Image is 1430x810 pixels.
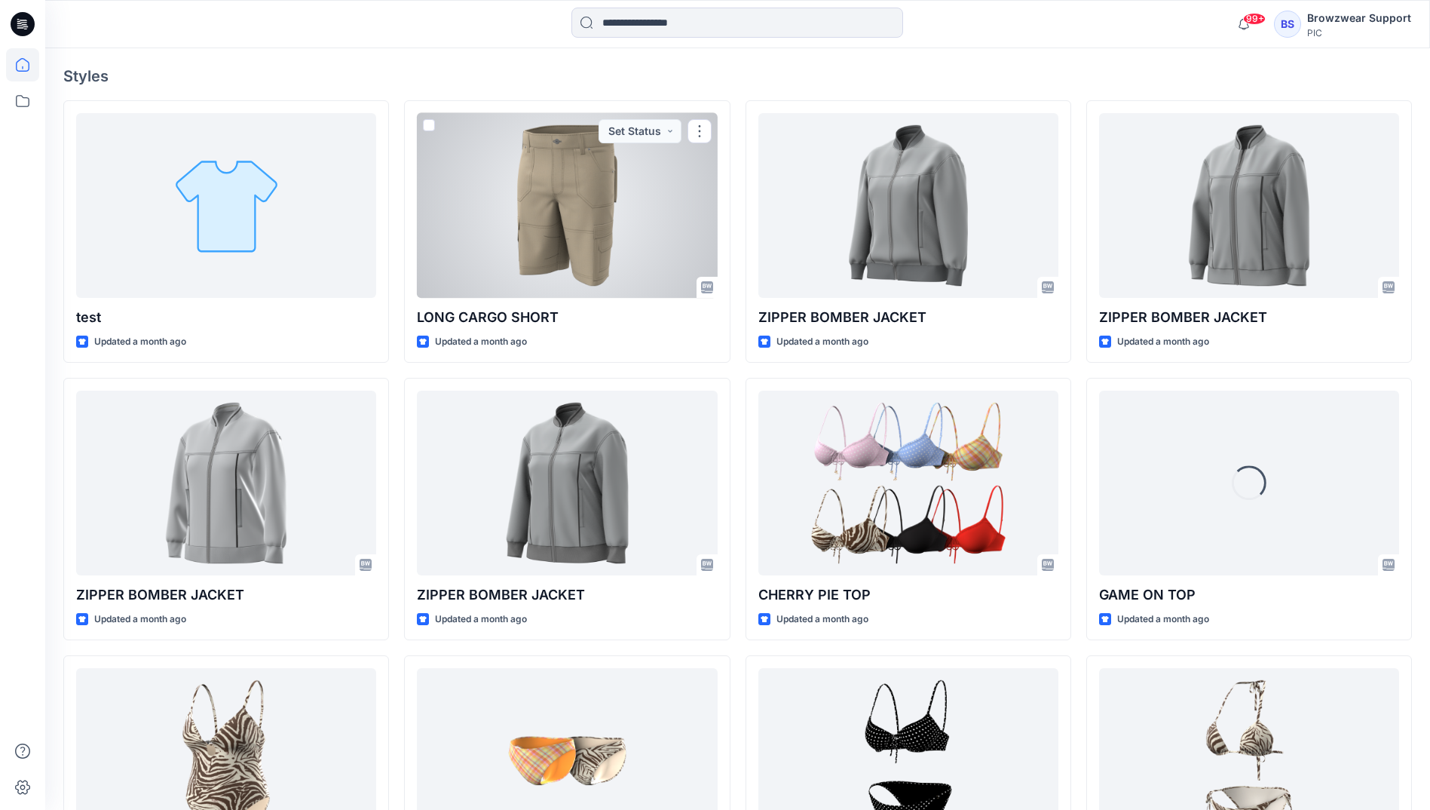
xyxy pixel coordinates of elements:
[94,612,186,627] p: Updated a month ago
[435,612,527,627] p: Updated a month ago
[76,307,376,328] p: test
[63,67,1412,85] h4: Styles
[417,584,717,606] p: ZIPPER BOMBER JACKET
[776,334,868,350] p: Updated a month ago
[76,391,376,575] a: ZIPPER BOMBER JACKET
[758,307,1058,328] p: ZIPPER BOMBER JACKET
[417,307,717,328] p: LONG CARGO SHORT
[1307,27,1411,38] div: PIC
[1099,307,1399,328] p: ZIPPER BOMBER JACKET
[1099,113,1399,298] a: ZIPPER BOMBER JACKET
[776,612,868,627] p: Updated a month ago
[758,584,1058,606] p: CHERRY PIE TOP
[76,113,376,298] a: test
[1117,334,1209,350] p: Updated a month ago
[758,113,1058,298] a: ZIPPER BOMBER JACKET
[1274,11,1301,38] div: BS
[1243,13,1266,25] span: 99+
[417,113,717,298] a: LONG CARGO SHORT
[435,334,527,350] p: Updated a month ago
[94,334,186,350] p: Updated a month ago
[76,584,376,606] p: ZIPPER BOMBER JACKET
[1307,9,1411,27] div: Browzwear Support
[1117,612,1209,627] p: Updated a month ago
[417,391,717,575] a: ZIPPER BOMBER JACKET
[1099,584,1399,606] p: GAME ON TOP
[758,391,1058,575] a: CHERRY PIE TOP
